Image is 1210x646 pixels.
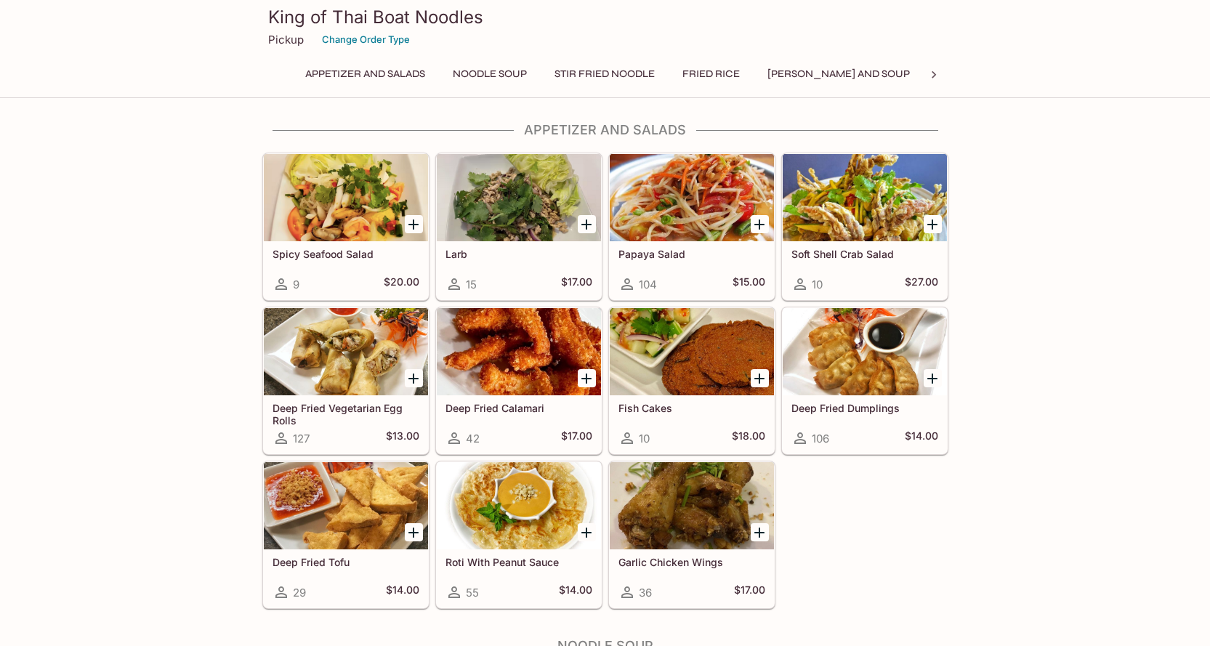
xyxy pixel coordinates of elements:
a: Fish Cakes10$18.00 [609,307,775,454]
div: Garlic Chicken Wings [610,462,774,549]
div: Soft Shell Crab Salad [783,154,947,241]
a: Deep Fried Calamari42$17.00 [436,307,602,454]
button: [PERSON_NAME] and Soup [759,64,918,84]
button: Add Deep Fried Vegetarian Egg Rolls [405,369,423,387]
div: Deep Fried Tofu [264,462,428,549]
h5: Fish Cakes [618,402,765,414]
div: Papaya Salad [610,154,774,241]
h5: $15.00 [733,275,765,293]
button: Appetizer and Salads [297,64,433,84]
p: Pickup [268,33,304,47]
h5: $17.00 [561,275,592,293]
button: Fried Rice [674,64,748,84]
h5: $14.00 [559,584,592,601]
h5: $17.00 [734,584,765,601]
h5: Deep Fried Calamari [445,402,592,414]
a: Deep Fried Tofu29$14.00 [263,461,429,608]
h5: $14.00 [905,429,938,447]
span: 106 [812,432,829,445]
button: Add Deep Fried Calamari [578,369,596,387]
h5: Larb [445,248,592,260]
span: 29 [293,586,306,599]
a: Soft Shell Crab Salad10$27.00 [782,153,948,300]
span: 104 [639,278,657,291]
h5: Deep Fried Tofu [273,556,419,568]
button: Add Larb [578,215,596,233]
h5: Deep Fried Vegetarian Egg Rolls [273,402,419,426]
span: 9 [293,278,299,291]
span: 10 [812,278,823,291]
div: Deep Fried Vegetarian Egg Rolls [264,308,428,395]
button: Add Fish Cakes [751,369,769,387]
div: Larb [437,154,601,241]
span: 15 [466,278,477,291]
h5: $18.00 [732,429,765,447]
h5: Papaya Salad [618,248,765,260]
button: Noodle Soup [445,64,535,84]
h5: $13.00 [386,429,419,447]
button: Add Deep Fried Dumplings [924,369,942,387]
div: Fish Cakes [610,308,774,395]
a: Larb15$17.00 [436,153,602,300]
h5: Deep Fried Dumplings [791,402,938,414]
h3: King of Thai Boat Noodles [268,6,943,28]
span: 36 [639,586,652,599]
h5: $17.00 [561,429,592,447]
button: Add Roti With Peanut Sauce [578,523,596,541]
button: Add Garlic Chicken Wings [751,523,769,541]
a: Deep Fried Vegetarian Egg Rolls127$13.00 [263,307,429,454]
span: 127 [293,432,310,445]
h5: $20.00 [384,275,419,293]
div: Deep Fried Dumplings [783,308,947,395]
a: Papaya Salad104$15.00 [609,153,775,300]
h5: Garlic Chicken Wings [618,556,765,568]
button: Add Papaya Salad [751,215,769,233]
button: Add Soft Shell Crab Salad [924,215,942,233]
h4: Appetizer and Salads [262,122,948,138]
h5: Roti With Peanut Sauce [445,556,592,568]
div: Spicy Seafood Salad [264,154,428,241]
h5: $27.00 [905,275,938,293]
button: Add Deep Fried Tofu [405,523,423,541]
span: 10 [639,432,650,445]
button: Stir Fried Noodle [546,64,663,84]
h5: $14.00 [386,584,419,601]
button: Add Spicy Seafood Salad [405,215,423,233]
h5: Soft Shell Crab Salad [791,248,938,260]
button: Change Order Type [315,28,416,51]
h5: Spicy Seafood Salad [273,248,419,260]
span: 55 [466,586,479,599]
a: Spicy Seafood Salad9$20.00 [263,153,429,300]
div: Deep Fried Calamari [437,308,601,395]
a: Deep Fried Dumplings106$14.00 [782,307,948,454]
div: Roti With Peanut Sauce [437,462,601,549]
a: Roti With Peanut Sauce55$14.00 [436,461,602,608]
a: Garlic Chicken Wings36$17.00 [609,461,775,608]
span: 42 [466,432,480,445]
